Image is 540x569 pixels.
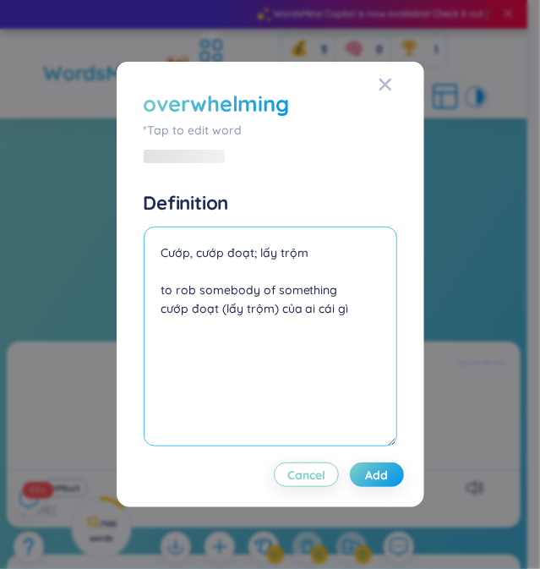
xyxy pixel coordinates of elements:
[379,62,424,107] button: Close
[365,466,388,484] span: Add
[287,466,325,484] span: Cancel
[144,121,397,140] div: *Tap to edit word
[144,89,289,118] div: overwhelming
[144,191,397,216] h4: Definition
